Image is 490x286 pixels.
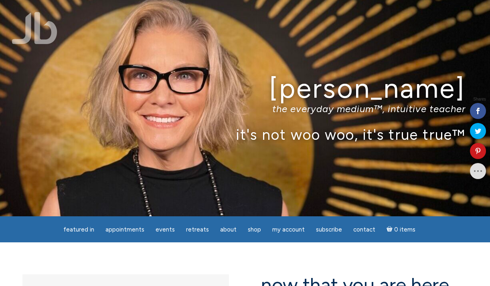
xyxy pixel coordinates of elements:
[473,97,486,101] span: Shares
[248,226,261,233] span: Shop
[394,227,415,233] span: 0 items
[353,226,375,233] span: Contact
[382,221,420,238] a: Cart0 items
[59,222,99,238] a: featured in
[215,222,241,238] a: About
[12,12,57,44] img: Jamie Butler. The Everyday Medium
[24,73,466,103] h1: [PERSON_NAME]
[316,226,342,233] span: Subscribe
[243,222,266,238] a: Shop
[156,226,175,233] span: Events
[220,226,237,233] span: About
[24,126,466,143] p: it's not woo woo, it's true true™
[24,103,466,115] p: the everyday medium™, intuitive teacher
[387,226,394,233] i: Cart
[181,222,214,238] a: Retreats
[311,222,347,238] a: Subscribe
[151,222,180,238] a: Events
[267,222,310,238] a: My Account
[63,226,94,233] span: featured in
[101,222,149,238] a: Appointments
[186,226,209,233] span: Retreats
[348,222,380,238] a: Contact
[272,226,305,233] span: My Account
[105,226,144,233] span: Appointments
